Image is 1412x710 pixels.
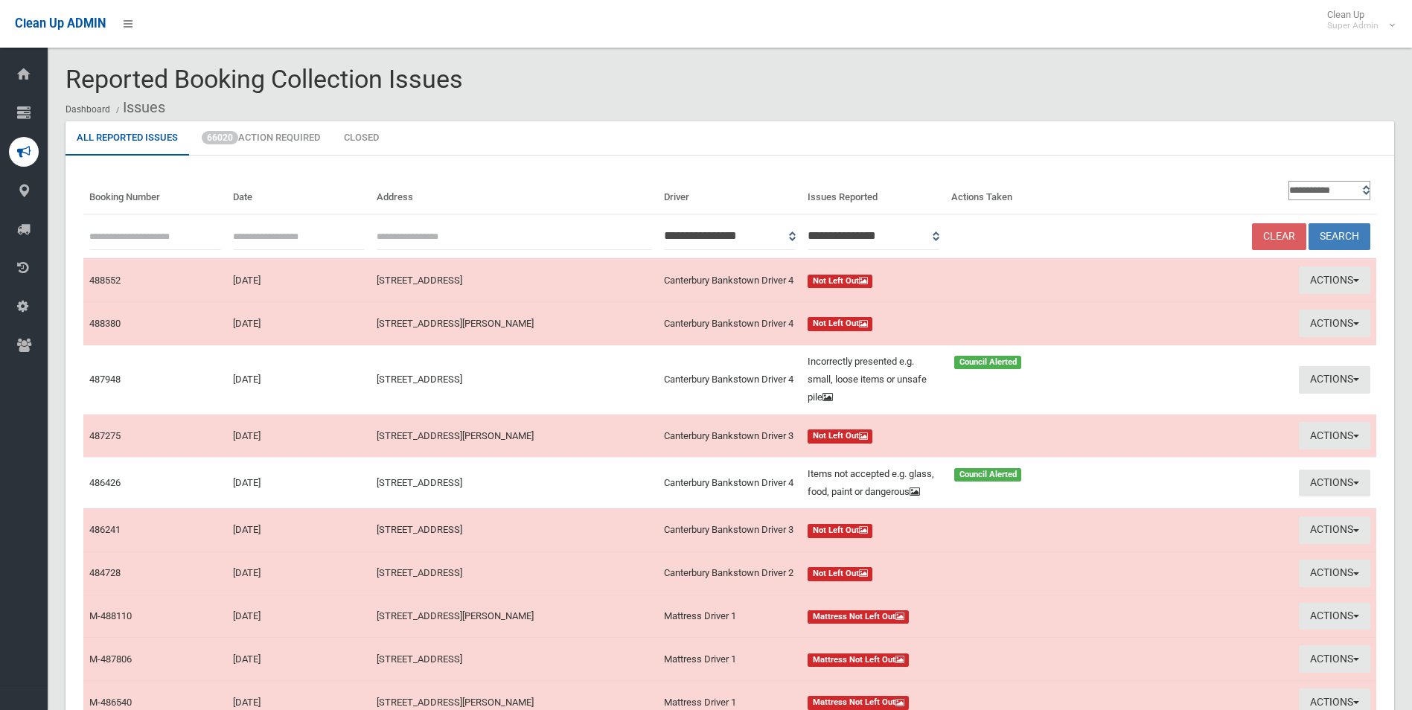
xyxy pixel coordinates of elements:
[89,697,132,708] a: M-486540
[808,564,1083,582] a: Not Left Out
[658,595,802,638] td: Mattress Driver 1
[227,415,371,458] td: [DATE]
[658,415,802,458] td: Canterbury Bankstown Driver 3
[658,551,802,595] td: Canterbury Bankstown Driver 2
[227,508,371,551] td: [DATE]
[371,638,658,681] td: [STREET_ADDRESS]
[227,173,371,214] th: Date
[89,567,121,578] a: 484728
[808,353,1083,406] a: Incorrectly presented e.g. small, loose items or unsafe pile Council Alerted
[808,429,873,444] span: Not Left Out
[66,64,463,94] span: Reported Booking Collection Issues
[89,275,121,286] a: 488552
[371,258,658,301] td: [STREET_ADDRESS]
[227,457,371,508] td: [DATE]
[954,356,1022,370] span: Council Alerted
[1252,223,1306,251] a: Clear
[799,353,945,406] div: Incorrectly presented e.g. small, loose items or unsafe pile
[945,173,1089,214] th: Actions Taken
[808,275,873,289] span: Not Left Out
[202,131,238,144] span: 66020
[371,415,658,458] td: [STREET_ADDRESS][PERSON_NAME]
[227,638,371,681] td: [DATE]
[808,315,1083,333] a: Not Left Out
[658,638,802,681] td: Mattress Driver 1
[371,457,658,508] td: [STREET_ADDRESS]
[658,302,802,345] td: Canterbury Bankstown Driver 4
[89,430,121,441] a: 487275
[808,465,1083,501] a: Items not accepted e.g. glass, food, paint or dangerous Council Alerted
[808,567,873,581] span: Not Left Out
[808,607,1083,625] a: Mattress Not Left Out
[89,318,121,329] a: 488380
[954,468,1022,482] span: Council Alerted
[1299,603,1370,630] button: Actions
[371,508,658,551] td: [STREET_ADDRESS]
[89,374,121,385] a: 487948
[1299,645,1370,673] button: Actions
[371,173,658,214] th: Address
[1327,20,1379,31] small: Super Admin
[808,521,1083,539] a: Not Left Out
[808,696,910,710] span: Mattress Not Left Out
[89,610,132,621] a: M-488110
[227,258,371,301] td: [DATE]
[371,595,658,638] td: [STREET_ADDRESS][PERSON_NAME]
[191,121,331,156] a: 66020Action Required
[808,427,1083,445] a: Not Left Out
[227,345,371,415] td: [DATE]
[1299,366,1370,394] button: Actions
[227,595,371,638] td: [DATE]
[89,477,121,488] a: 486426
[112,94,165,121] li: Issues
[371,345,658,415] td: [STREET_ADDRESS]
[89,524,121,535] a: 486241
[333,121,390,156] a: Closed
[227,302,371,345] td: [DATE]
[89,653,132,665] a: M-487806
[658,258,802,301] td: Canterbury Bankstown Driver 4
[1320,9,1393,31] span: Clean Up
[658,508,802,551] td: Canterbury Bankstown Driver 3
[371,302,658,345] td: [STREET_ADDRESS][PERSON_NAME]
[1299,470,1370,497] button: Actions
[66,104,110,115] a: Dashboard
[66,121,189,156] a: All Reported Issues
[808,650,1083,668] a: Mattress Not Left Out
[658,345,802,415] td: Canterbury Bankstown Driver 4
[227,551,371,595] td: [DATE]
[1299,422,1370,450] button: Actions
[808,317,873,331] span: Not Left Out
[658,457,802,508] td: Canterbury Bankstown Driver 4
[658,173,802,214] th: Driver
[1299,516,1370,544] button: Actions
[808,610,910,624] span: Mattress Not Left Out
[808,524,873,538] span: Not Left Out
[1299,560,1370,587] button: Actions
[371,551,658,595] td: [STREET_ADDRESS]
[1299,266,1370,294] button: Actions
[808,653,910,668] span: Mattress Not Left Out
[83,173,227,214] th: Booking Number
[1309,223,1370,251] button: Search
[808,272,1083,290] a: Not Left Out
[15,16,106,31] span: Clean Up ADMIN
[1299,310,1370,337] button: Actions
[799,465,945,501] div: Items not accepted e.g. glass, food, paint or dangerous
[802,173,945,214] th: Issues Reported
